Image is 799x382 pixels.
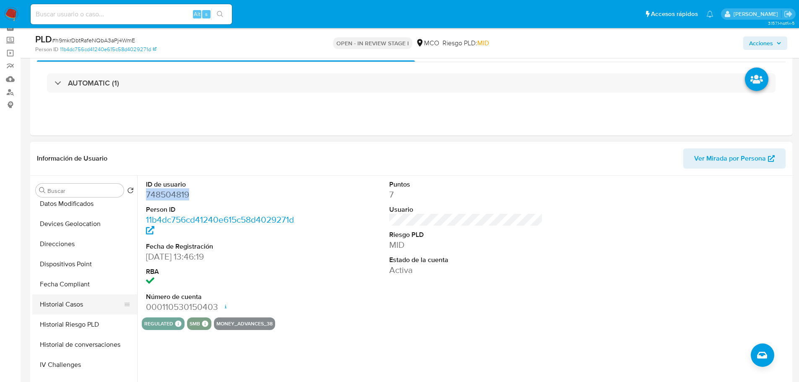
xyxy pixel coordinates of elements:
input: Buscar [47,187,120,195]
button: Acciones [743,36,787,50]
button: Dispositivos Point [32,254,137,274]
p: felipe.cayon@mercadolibre.com [734,10,781,18]
button: Buscar [39,187,46,194]
dd: 748504819 [146,189,300,200]
span: Riesgo PLD: [442,39,489,48]
dt: ID de usuario [146,180,300,189]
button: Volver al orden por defecto [127,187,134,196]
p: OPEN - IN REVIEW STAGE I [333,37,412,49]
span: Ver Mirada por Persona [694,148,766,169]
button: Devices Geolocation [32,214,137,234]
span: Acciones [749,36,773,50]
dt: Fecha de Registración [146,242,300,251]
span: 3.157.1-hotfix-5 [768,20,795,26]
dd: [DATE] 13:46:19 [146,251,300,262]
dt: Número de cuenta [146,292,300,301]
span: Alt [194,10,200,18]
button: smb [190,322,200,325]
dt: Riesgo PLD [389,230,543,239]
dt: Person ID [146,205,300,214]
button: Direcciones [32,234,137,254]
h1: Información de Usuario [37,154,107,163]
span: s [205,10,208,18]
div: AUTOMATIC (1) [47,73,776,93]
div: MCO [416,39,439,48]
b: PLD [35,32,52,46]
span: # h9mkrDbtRafeNQbA3aPj4WmE [52,36,135,44]
a: Notificaciones [706,10,713,18]
dd: Activa [389,264,543,276]
a: 11b4dc756cd41240e615c58d4029271d [146,213,294,237]
button: Fecha Compliant [32,274,137,294]
dt: Usuario [389,205,543,214]
button: Historial Casos [32,294,130,314]
dd: 000110530150403 [146,301,300,313]
h3: AUTOMATIC (1) [68,78,119,88]
button: Historial de conversaciones [32,335,137,355]
button: money_advances_38 [216,322,273,325]
span: MID [477,38,489,48]
button: regulated [144,322,173,325]
dd: MID [389,239,543,251]
b: Person ID [35,46,58,53]
a: 11b4dc756cd41240e615c58d4029271d [60,46,156,53]
dd: 7 [389,189,543,200]
button: IV Challenges [32,355,137,375]
span: Accesos rápidos [651,10,698,18]
a: Salir [784,10,793,18]
button: search-icon [211,8,229,20]
dt: Puntos [389,180,543,189]
button: Historial Riesgo PLD [32,314,137,335]
button: Datos Modificados [32,194,137,214]
dt: Estado de la cuenta [389,255,543,265]
dt: RBA [146,267,300,276]
button: Ver Mirada por Persona [683,148,786,169]
input: Buscar usuario o caso... [31,9,232,20]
